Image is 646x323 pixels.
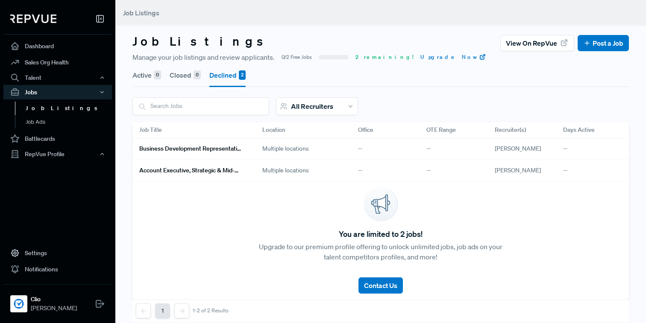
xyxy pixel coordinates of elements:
[155,303,170,318] button: 1
[563,125,595,134] span: Days Active
[358,271,403,294] a: Contact Us
[255,160,351,182] div: Multiple locations
[364,187,398,221] img: announcement
[556,138,625,160] div: --
[3,245,112,261] a: Settings
[339,228,423,240] span: You are limited to 2 jobs!
[500,35,574,51] button: View on RepVue
[351,160,420,182] div: --
[174,303,189,318] button: Next
[139,125,162,134] span: Job Title
[136,303,151,318] button: Previous
[10,15,56,23] img: RepVue
[358,125,373,134] span: Office
[209,63,246,87] button: Declined 2
[170,63,201,87] button: Closed 0
[291,102,333,111] span: All Recruiters
[420,160,488,182] div: --
[355,53,414,61] span: 2 remaining!
[193,308,229,314] div: 1-2 of 2 Results
[3,284,112,316] a: ClioClio[PERSON_NAME]
[132,63,161,87] button: Active 0
[154,70,161,80] div: 0
[139,167,242,174] h6: Account Executive, Strategic & Mid-Market Customer Sales
[358,277,403,294] button: Contact Us
[506,38,557,48] span: View on RepVue
[15,102,123,115] a: Job Listings
[495,166,541,174] span: [PERSON_NAME]
[123,9,159,17] span: Job Listings
[15,115,123,129] a: Job Ads
[3,54,112,70] a: Sales Org Health
[12,297,26,311] img: Clio
[3,85,112,99] button: Jobs
[495,125,526,134] span: Recruiter(s)
[239,70,246,80] div: 2
[3,38,112,54] a: Dashboard
[420,138,488,160] div: --
[351,138,420,160] div: --
[139,142,242,156] a: Business Development Representative
[420,53,486,61] a: Upgrade Now
[136,303,229,318] nav: pagination
[556,160,625,182] div: --
[31,295,77,304] strong: Clio
[133,98,269,114] input: Search Jobs
[132,52,275,62] span: Manage your job listings and review applicants.
[31,304,77,313] span: [PERSON_NAME]
[194,70,201,80] div: 0
[255,138,351,160] div: Multiple locations
[3,131,112,147] a: Battlecards
[132,34,271,49] h3: Job Listings
[583,38,623,48] a: Post a Job
[3,147,112,161] button: RepVue Profile
[139,145,242,152] h6: Business Development Representative
[3,70,112,85] button: Talent
[257,242,505,262] p: Upgrade to our premium profile offering to unlock unlimited jobs, job ads on your talent competit...
[426,125,456,134] span: OTE Range
[139,163,242,178] a: Account Executive, Strategic & Mid-Market Customer Sales
[578,35,629,51] button: Post a Job
[3,261,112,277] a: Notifications
[262,125,285,134] span: Location
[495,145,541,152] span: [PERSON_NAME]
[364,281,397,290] span: Contact Us
[282,53,312,61] span: 0/2 Free Jobs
